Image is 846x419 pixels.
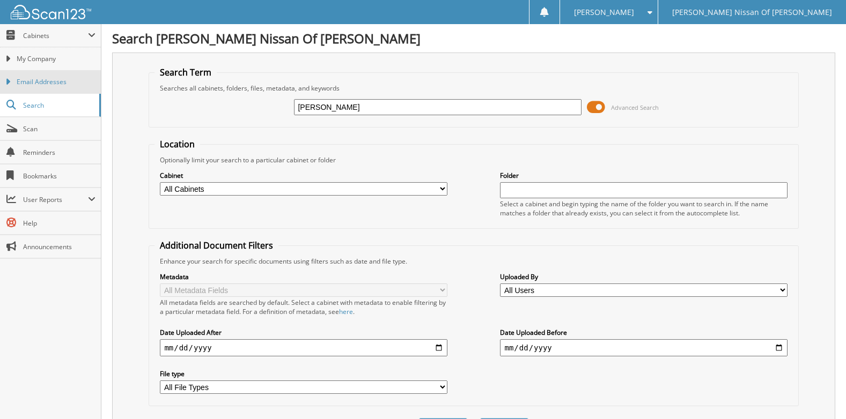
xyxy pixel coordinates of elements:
label: Cabinet [160,171,447,180]
div: All metadata fields are searched by default. Select a cabinet with metadata to enable filtering b... [160,298,447,316]
a: here [339,307,353,316]
iframe: Chat Widget [792,368,846,419]
input: end [500,339,787,356]
div: Select a cabinet and begin typing the name of the folder you want to search in. If the name match... [500,199,787,218]
input: start [160,339,447,356]
div: Enhance your search for specific documents using filters such as date and file type. [155,257,792,266]
div: Searches all cabinets, folders, files, metadata, and keywords [155,84,792,93]
div: Optionally limit your search to a particular cabinet or folder [155,155,792,164]
span: Cabinets [23,31,88,40]
img: scan123-logo-white.svg [11,5,91,19]
span: Announcements [23,242,95,251]
label: File type [160,369,447,378]
h1: Search [PERSON_NAME] Nissan Of [PERSON_NAME] [112,29,835,47]
legend: Location [155,138,200,150]
span: [PERSON_NAME] [574,9,634,16]
span: Email Addresses [17,77,95,87]
label: Folder [500,171,787,180]
span: Help [23,219,95,228]
span: Advanced Search [611,103,659,111]
span: My Company [17,54,95,64]
label: Metadata [160,272,447,281]
span: Search [23,101,94,110]
label: Uploaded By [500,272,787,281]
label: Date Uploaded Before [500,328,787,337]
span: Scan [23,124,95,133]
span: Reminders [23,148,95,157]
label: Date Uploaded After [160,328,447,337]
span: [PERSON_NAME] Nissan Of [PERSON_NAME] [672,9,832,16]
legend: Search Term [155,66,217,78]
span: User Reports [23,195,88,204]
legend: Additional Document Filters [155,240,278,251]
span: Bookmarks [23,171,95,181]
